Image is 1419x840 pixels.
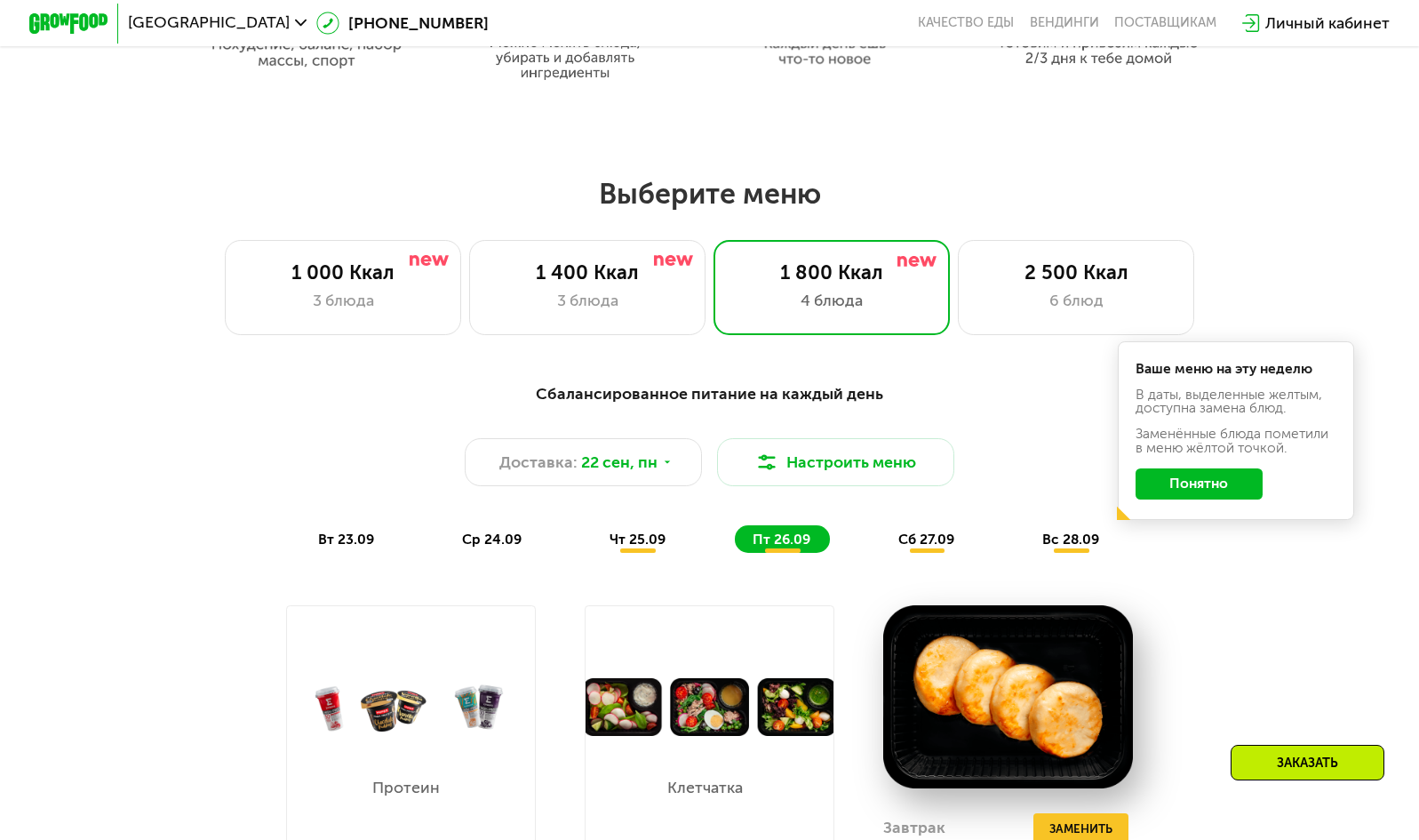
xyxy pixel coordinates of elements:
[245,261,441,285] div: 1 000 Ккал
[734,261,929,285] div: 1 800 Ккал
[898,531,954,548] span: сб 27.09
[128,15,290,31] span: [GEOGRAPHIC_DATA]
[318,531,374,548] span: вт 23.09
[490,261,685,285] div: 1 400 Ккал
[1136,388,1336,415] div: В даты, выделенные желтым, доступна замена блюд.
[363,780,449,796] p: Протеин
[978,261,1174,285] div: 2 500 Ккал
[1136,362,1336,376] div: Ваше меню на эту неделю
[63,176,1356,212] h2: Выберите меню
[1231,745,1384,780] div: Заказать
[1136,468,1264,500] button: Понятно
[662,780,748,796] p: Клетчатка
[1265,12,1390,36] div: Личный кабинет
[126,382,1293,407] div: Сбалансированное питание на каждый день
[753,531,810,548] span: пт 26.09
[918,15,1014,31] a: Качество еды
[610,531,666,548] span: чт 25.09
[1030,15,1099,31] a: Вендинги
[499,451,578,475] span: Доставка:
[1114,15,1216,31] div: поставщикам
[581,451,658,475] span: 22 сен, пн
[1136,427,1336,454] div: Заменённые блюда пометили в меню жёлтой точкой.
[462,531,522,548] span: ср 24.09
[316,12,488,36] a: [PHONE_NUMBER]
[717,438,953,485] button: Настроить меню
[978,289,1174,313] div: 6 блюд
[1049,819,1112,838] span: Заменить
[245,289,441,313] div: 3 блюда
[490,289,685,313] div: 3 блюда
[1042,531,1099,548] span: вс 28.09
[734,289,929,313] div: 4 блюда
